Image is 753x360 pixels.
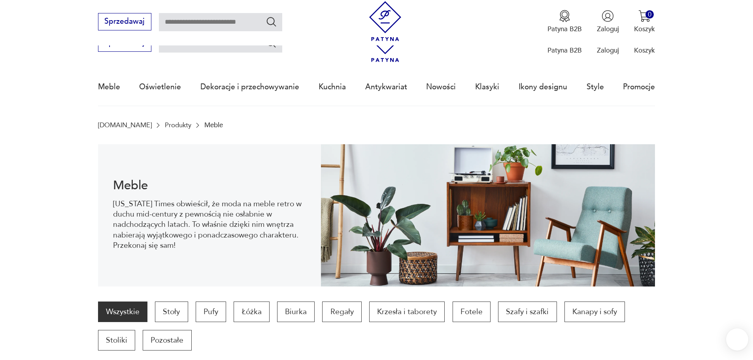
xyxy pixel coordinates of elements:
[321,144,655,286] img: Meble
[98,13,151,30] button: Sprzedawaj
[98,121,152,129] a: [DOMAIN_NAME]
[597,46,619,55] p: Zaloguj
[547,25,582,34] p: Patyna B2B
[113,180,306,191] h1: Meble
[234,302,269,322] a: Łóżka
[726,328,748,351] iframe: Smartsupp widget button
[266,16,277,27] button: Szukaj
[98,302,147,322] a: Wszystkie
[277,302,315,322] a: Biurka
[547,10,582,34] a: Ikona medaluPatyna B2B
[322,302,361,322] a: Regały
[634,10,655,34] button: 0Koszyk
[266,37,277,49] button: Szukaj
[165,121,191,129] a: Produkty
[369,302,445,322] a: Krzesła i taborety
[638,10,651,22] img: Ikona koszyka
[196,302,226,322] a: Pufy
[645,10,654,19] div: 0
[475,69,499,105] a: Klasyki
[98,330,135,351] a: Stoliki
[547,46,582,55] p: Patyna B2B
[319,69,346,105] a: Kuchnia
[587,69,604,105] a: Style
[98,40,151,47] a: Sprzedawaj
[559,10,571,22] img: Ikona medalu
[498,302,557,322] a: Szafy i szafki
[602,10,614,22] img: Ikonka użytkownika
[113,199,306,251] p: [US_STATE] Times obwieścił, że moda na meble retro w duchu mid-century z pewnością nie osłabnie w...
[98,69,120,105] a: Meble
[365,1,405,41] img: Patyna - sklep z meblami i dekoracjami vintage
[564,302,625,322] a: Kanapy i sofy
[547,10,582,34] button: Patyna B2B
[634,25,655,34] p: Koszyk
[200,69,299,105] a: Dekoracje i przechowywanie
[519,69,567,105] a: Ikony designu
[597,25,619,34] p: Zaloguj
[365,69,407,105] a: Antykwariat
[143,330,191,351] a: Pozostałe
[634,46,655,55] p: Koszyk
[453,302,491,322] a: Fotele
[98,19,151,25] a: Sprzedawaj
[155,302,188,322] a: Stoły
[139,69,181,105] a: Oświetlenie
[597,10,619,34] button: Zaloguj
[623,69,655,105] a: Promocje
[426,69,456,105] a: Nowości
[204,121,223,129] p: Meble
